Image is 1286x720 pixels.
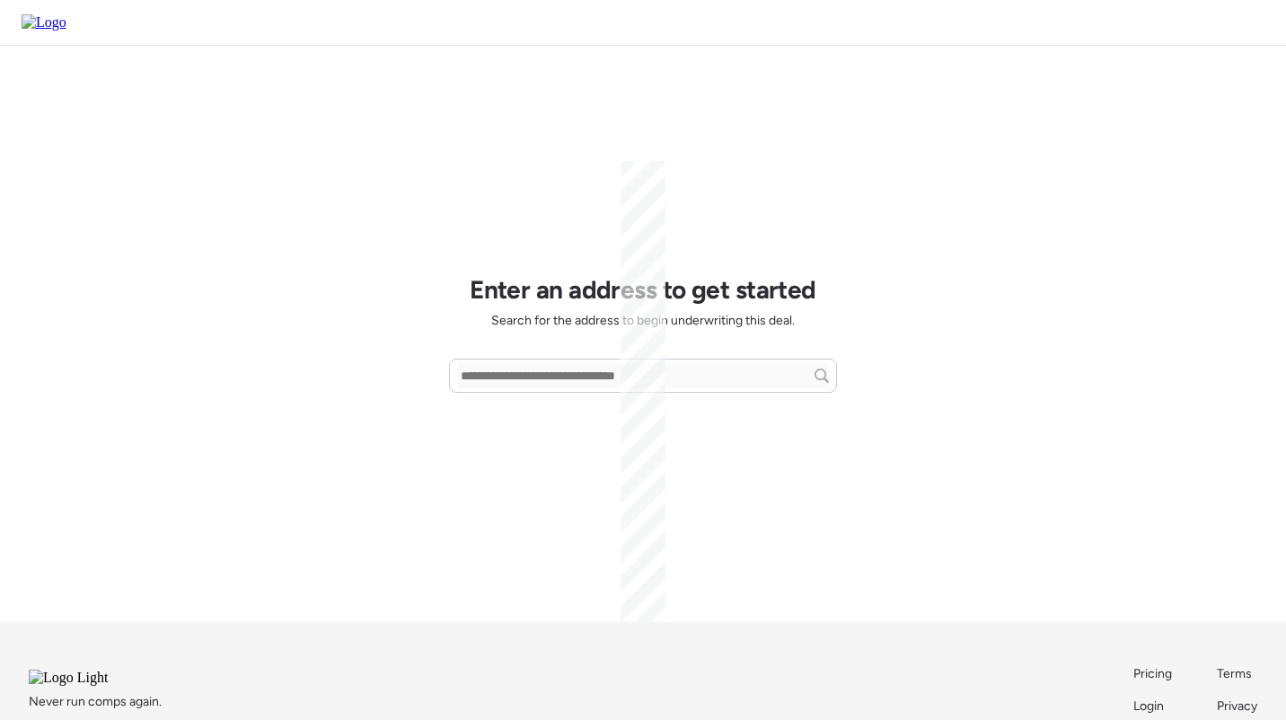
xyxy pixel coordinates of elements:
img: Logo Light [29,670,156,686]
a: Privacy [1217,698,1257,716]
span: Pricing [1133,666,1172,681]
a: Pricing [1133,665,1174,683]
span: Never run comps again. [29,693,162,711]
span: Search for the address to begin underwriting this deal. [491,312,795,330]
span: Privacy [1217,698,1257,714]
a: Login [1133,698,1174,716]
span: Terms [1217,666,1252,681]
a: Terms [1217,665,1257,683]
h1: Enter an address to get started [470,274,816,305]
img: Logo [22,14,66,31]
span: Login [1133,698,1164,714]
